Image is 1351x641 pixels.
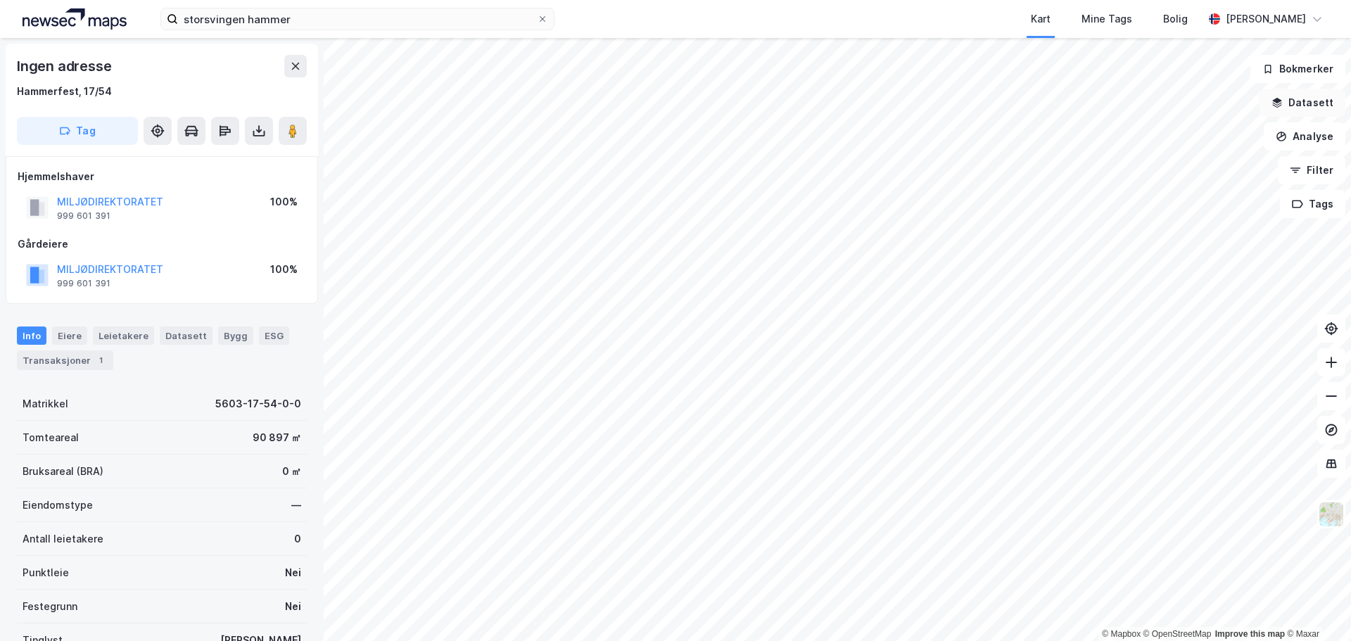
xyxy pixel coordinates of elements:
[23,395,68,412] div: Matrikkel
[17,55,114,77] div: Ingen adresse
[57,278,110,289] div: 999 601 391
[270,261,298,278] div: 100%
[215,395,301,412] div: 5603-17-54-0-0
[285,598,301,615] div: Nei
[52,326,87,345] div: Eiere
[94,353,108,367] div: 1
[253,429,301,446] div: 90 897 ㎡
[1264,122,1345,151] button: Analyse
[23,463,103,480] div: Bruksareal (BRA)
[17,326,46,345] div: Info
[17,350,113,370] div: Transaksjoner
[1278,156,1345,184] button: Filter
[1281,573,1351,641] div: Kontrollprogram for chat
[285,564,301,581] div: Nei
[57,210,110,222] div: 999 601 391
[1281,573,1351,641] iframe: Chat Widget
[259,326,289,345] div: ESG
[18,236,306,253] div: Gårdeiere
[23,564,69,581] div: Punktleie
[282,463,301,480] div: 0 ㎡
[1260,89,1345,117] button: Datasett
[1102,629,1141,639] a: Mapbox
[218,326,253,345] div: Bygg
[270,193,298,210] div: 100%
[1082,11,1132,27] div: Mine Tags
[1280,190,1345,218] button: Tags
[178,8,537,30] input: Søk på adresse, matrikkel, gårdeiere, leietakere eller personer
[1143,629,1212,639] a: OpenStreetMap
[23,598,77,615] div: Festegrunn
[23,429,79,446] div: Tomteareal
[1318,501,1345,528] img: Z
[23,531,103,547] div: Antall leietakere
[17,117,138,145] button: Tag
[1215,629,1285,639] a: Improve this map
[17,83,112,100] div: Hammerfest, 17/54
[18,168,306,185] div: Hjemmelshaver
[294,531,301,547] div: 0
[291,497,301,514] div: —
[93,326,154,345] div: Leietakere
[1250,55,1345,83] button: Bokmerker
[1163,11,1188,27] div: Bolig
[23,497,93,514] div: Eiendomstype
[1031,11,1051,27] div: Kart
[160,326,213,345] div: Datasett
[1226,11,1306,27] div: [PERSON_NAME]
[23,8,127,30] img: logo.a4113a55bc3d86da70a041830d287a7e.svg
